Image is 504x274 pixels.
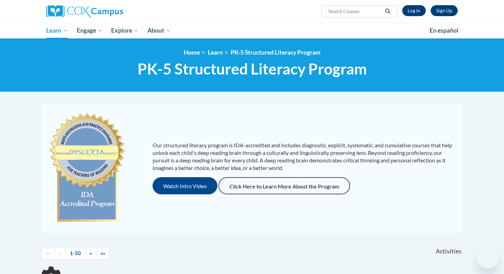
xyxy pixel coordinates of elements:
a: Engage [72,23,107,38]
a: PK-5 Structured Literacy Program [231,49,321,56]
span: » [89,250,92,256]
span: Activities [436,248,461,255]
a: Register [431,5,458,16]
a: Begining [41,248,55,260]
img: Cox Campus [46,5,123,18]
a: Explore [107,23,143,38]
span: Engage [77,26,103,35]
input: Search Courses [328,7,383,15]
img: c477cda6-e343-453b-bfce-d6f9e9818e1c.png [48,110,127,226]
span: About [147,26,171,35]
a: Previous [55,248,66,260]
a: About [143,23,175,38]
span: En español [430,27,458,34]
a: End [96,248,110,260]
span: »» [100,250,105,256]
a: Click Here to Learn More About the Program [218,177,350,194]
a: Learn [208,49,223,56]
button: Search [383,7,393,15]
span: « [59,250,61,256]
span: Learn [46,26,68,35]
a: 1-50 [65,248,85,260]
span: PK-5 Structured Literacy Program [137,60,367,78]
a: Log In [402,5,426,16]
button: Watch Intro Video [153,177,217,194]
p: Our structured literacy program is IDA-accredited and includes diagnostic, explicit, systematic, ... [153,141,456,172]
a: Learn [42,23,72,38]
a: En español [425,23,463,38]
span: «« [46,250,50,256]
span: Explore [111,26,139,35]
iframe: Button to launch messaging window [477,247,499,269]
a: Next [85,248,96,260]
a: Home [184,49,200,56]
div: Main menu [36,23,468,38]
a: Cox Campus [46,5,177,18]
